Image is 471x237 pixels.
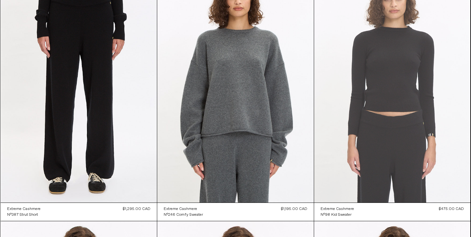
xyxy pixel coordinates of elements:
[281,206,307,212] div: $1,195.00 CAD
[7,212,41,218] a: N°387 Strut Short
[321,212,351,218] div: N°98 Kid Sweater
[321,212,354,218] a: N°98 Kid Sweater
[439,206,464,212] div: $475.00 CAD
[164,212,203,218] a: N°246 Comfy Sweater
[164,206,197,212] div: Extreme Cashmere
[123,206,150,212] div: $1,295.00 CAD
[321,206,354,212] a: Extreme Cashmere
[7,206,41,212] a: Extreme Cashmere
[7,212,38,218] div: N°387 Strut Short
[164,206,203,212] a: Extreme Cashmere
